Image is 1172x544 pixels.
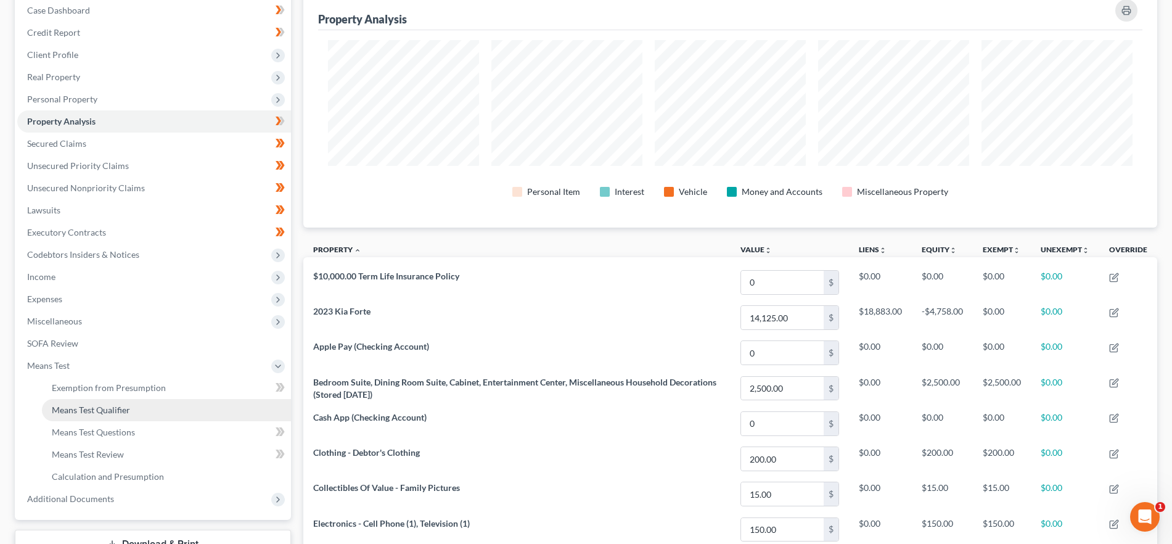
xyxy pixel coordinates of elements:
div: $ [824,341,838,365]
span: Clothing - Debtor's Clothing [313,447,420,458]
span: Calculation and Presumption [52,471,164,482]
td: $0.00 [849,265,912,300]
span: 1 [1155,502,1165,512]
div: $ [824,306,838,329]
td: $200.00 [973,442,1031,477]
td: $0.00 [1031,477,1099,512]
td: $0.00 [973,300,1031,336]
td: $0.00 [849,371,912,406]
td: $2,500.00 [912,371,973,406]
span: Apple Pay (Checking Account) [313,341,429,352]
a: Means Test Review [42,443,291,466]
span: Income [27,271,55,282]
div: $ [824,518,838,542]
span: Personal Property [27,94,97,104]
span: Property Analysis [27,116,96,126]
span: Electronics - Cell Phone (1), Television (1) [313,518,470,529]
td: $0.00 [849,477,912,512]
i: unfold_more [879,247,887,254]
td: $15.00 [912,477,973,512]
div: Personal Item [527,186,580,198]
input: 0.00 [741,341,824,365]
span: Codebtors Insiders & Notices [27,249,139,260]
a: Means Test Questions [42,421,291,443]
td: $0.00 [973,406,1031,441]
i: expand_less [354,247,361,254]
div: Miscellaneous Property [857,186,948,198]
span: Means Test Review [52,449,124,460]
td: $0.00 [1031,336,1099,371]
input: 0.00 [741,377,824,400]
td: $0.00 [849,442,912,477]
i: unfold_more [764,247,772,254]
a: Exemption from Presumption [42,377,291,399]
a: Executory Contracts [17,221,291,244]
td: $18,883.00 [849,300,912,336]
a: Liensunfold_more [859,245,887,254]
input: 0.00 [741,306,824,329]
div: Vehicle [679,186,707,198]
td: $15.00 [973,477,1031,512]
td: $0.00 [1031,371,1099,406]
div: Money and Accounts [742,186,822,198]
input: 0.00 [741,412,824,435]
a: Secured Claims [17,133,291,155]
a: Equityunfold_more [922,245,957,254]
a: Unsecured Nonpriority Claims [17,177,291,199]
span: Expenses [27,294,62,304]
td: $0.00 [1031,406,1099,441]
div: $ [824,271,838,294]
td: -$4,758.00 [912,300,973,336]
i: unfold_more [1013,247,1020,254]
span: Unsecured Nonpriority Claims [27,183,145,193]
td: $0.00 [1031,300,1099,336]
span: Executory Contracts [27,227,106,237]
span: Real Property [27,72,80,82]
i: unfold_more [1082,247,1089,254]
div: $ [824,482,838,506]
span: Lawsuits [27,205,60,215]
div: $ [824,447,838,471]
span: Means Test [27,360,70,371]
a: Calculation and Presumption [42,466,291,488]
i: unfold_more [949,247,957,254]
iframe: Intercom live chat [1130,502,1160,532]
span: Unsecured Priority Claims [27,160,129,171]
span: Means Test Questions [52,427,135,437]
th: Override [1099,237,1157,265]
td: $0.00 [973,336,1031,371]
a: SOFA Review [17,332,291,355]
div: $ [824,412,838,435]
a: Unexemptunfold_more [1041,245,1089,254]
div: Property Analysis [318,12,407,27]
span: Credit Report [27,27,80,38]
td: $200.00 [912,442,973,477]
input: 0.00 [741,271,824,294]
input: 0.00 [741,447,824,471]
span: Collectibles Of Value - Family Pictures [313,482,460,493]
td: $0.00 [912,265,973,300]
td: $0.00 [1031,442,1099,477]
span: Bedroom Suite, Dining Room Suite, Cabinet, Entertainment Center, Miscellaneous Household Decorati... [313,377,716,400]
span: Means Test Qualifier [52,405,130,415]
td: $0.00 [849,336,912,371]
div: $ [824,377,838,400]
span: 2023 Kia Forte [313,306,371,316]
span: SOFA Review [27,338,78,348]
td: $0.00 [1031,265,1099,300]
span: Additional Documents [27,493,114,504]
span: Client Profile [27,49,78,60]
td: $2,500.00 [973,371,1031,406]
span: Cash App (Checking Account) [313,412,427,422]
input: 0.00 [741,482,824,506]
span: Miscellaneous [27,316,82,326]
span: Exemption from Presumption [52,382,166,393]
a: Property Analysis [17,110,291,133]
a: Unsecured Priority Claims [17,155,291,177]
td: $0.00 [849,406,912,441]
a: Credit Report [17,22,291,44]
td: $0.00 [912,336,973,371]
a: Property expand_less [313,245,361,254]
a: Means Test Qualifier [42,399,291,421]
span: $10,000.00 Term Life Insurance Policy [313,271,459,281]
